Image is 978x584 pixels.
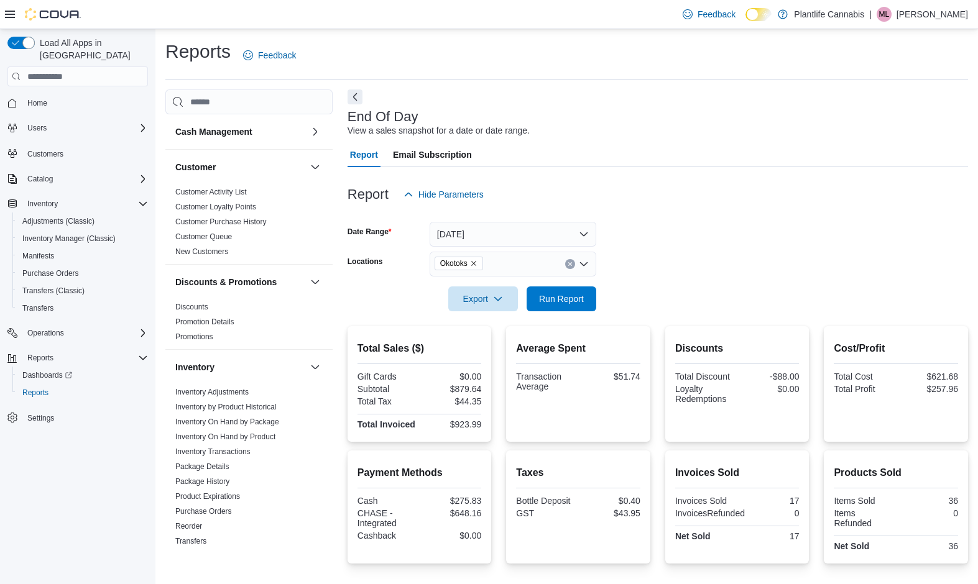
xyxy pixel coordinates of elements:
[175,276,277,288] h3: Discounts & Promotions
[675,372,735,381] div: Total Discount
[422,372,482,381] div: $0.00
[17,249,148,263] span: Manifests
[2,409,153,427] button: Settings
[27,123,47,133] span: Users
[175,403,277,411] a: Inventory by Product Historical
[12,247,153,265] button: Manifests
[175,332,213,341] a: Promotions
[358,508,417,528] div: CHASE - Integrated
[165,299,333,349] div: Discounts & Promotions
[175,537,206,545] a: Transfers
[422,419,482,429] div: $923.99
[175,317,234,327] span: Promotion Details
[17,214,148,229] span: Adjustments (Classic)
[358,341,482,356] h2: Total Sales ($)
[22,350,58,365] button: Reports
[22,145,148,161] span: Customers
[22,196,148,211] span: Inventory
[22,326,69,340] button: Operations
[17,214,99,229] a: Adjustments (Classic)
[358,396,417,406] div: Total Tax
[834,341,958,356] h2: Cost/Profit
[2,94,153,112] button: Home
[516,496,576,506] div: Bottle Deposit
[175,232,232,242] span: Customer Queue
[879,7,890,22] span: ML
[175,402,277,412] span: Inventory by Product Historical
[175,247,228,256] a: New Customers
[898,496,958,506] div: 36
[165,185,333,264] div: Customer
[898,508,958,518] div: 0
[27,149,63,159] span: Customers
[22,286,85,296] span: Transfers (Classic)
[898,384,958,394] div: $257.96
[175,332,213,342] span: Promotions
[175,477,229,486] a: Package History
[516,372,576,391] div: Transaction Average
[22,350,148,365] span: Reports
[175,447,251,456] a: Inventory Transactions
[175,217,267,226] a: Customer Purchase History
[17,249,59,263] a: Manifests
[17,301,58,316] a: Transfers
[12,384,153,401] button: Reports
[539,293,584,305] span: Run Report
[175,506,232,516] span: Purchase Orders
[175,361,215,373] h3: Inventory
[175,521,202,531] span: Reorder
[675,465,800,480] h2: Invoices Sold
[740,496,800,506] div: 17
[175,492,240,501] a: Product Expirations
[35,37,148,62] span: Load All Apps in [GEOGRAPHIC_DATA]
[175,202,256,212] span: Customer Loyalty Points
[348,227,392,237] label: Date Range
[17,301,148,316] span: Transfers
[348,187,389,202] h3: Report
[12,212,153,230] button: Adjustments (Classic)
[22,147,68,162] a: Customers
[175,462,229,472] span: Package Details
[22,268,79,278] span: Purchase Orders
[17,283,148,298] span: Transfers (Classic)
[581,372,640,381] div: $51.74
[422,396,482,406] div: $44.35
[12,299,153,317] button: Transfers
[579,259,589,269] button: Open list of options
[698,8,736,21] span: Feedback
[175,302,208,312] span: Discounts
[358,496,417,506] div: Cash
[2,170,153,188] button: Catalog
[175,536,206,546] span: Transfers
[834,508,893,528] div: Items Refunded
[430,222,596,247] button: [DATE]
[7,89,148,459] nav: Complex example
[308,360,323,375] button: Inventory
[175,317,234,326] a: Promotion Details
[740,372,800,381] div: -$88.00
[175,477,229,486] span: Package History
[675,384,735,404] div: Loyalty Redemptions
[27,98,47,108] span: Home
[308,160,323,175] button: Customer
[17,266,84,281] a: Purchase Orders
[834,465,958,480] h2: Products Sold
[175,387,249,397] span: Inventory Adjustments
[2,349,153,367] button: Reports
[348,89,362,104] button: Next
[516,508,576,518] div: GST
[175,462,229,471] a: Package Details
[175,217,267,227] span: Customer Purchase History
[175,432,275,441] a: Inventory On Hand by Product
[358,372,417,381] div: Gift Cards
[308,124,323,139] button: Cash Management
[25,8,81,21] img: Cova
[448,286,518,311] button: Export
[175,187,247,197] span: Customer Activity List
[175,247,228,257] span: New Customers
[27,174,53,184] span: Catalog
[22,251,54,261] span: Manifests
[22,410,148,426] span: Settings
[358,419,415,429] strong: Total Invoiced
[175,491,240,501] span: Product Expirations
